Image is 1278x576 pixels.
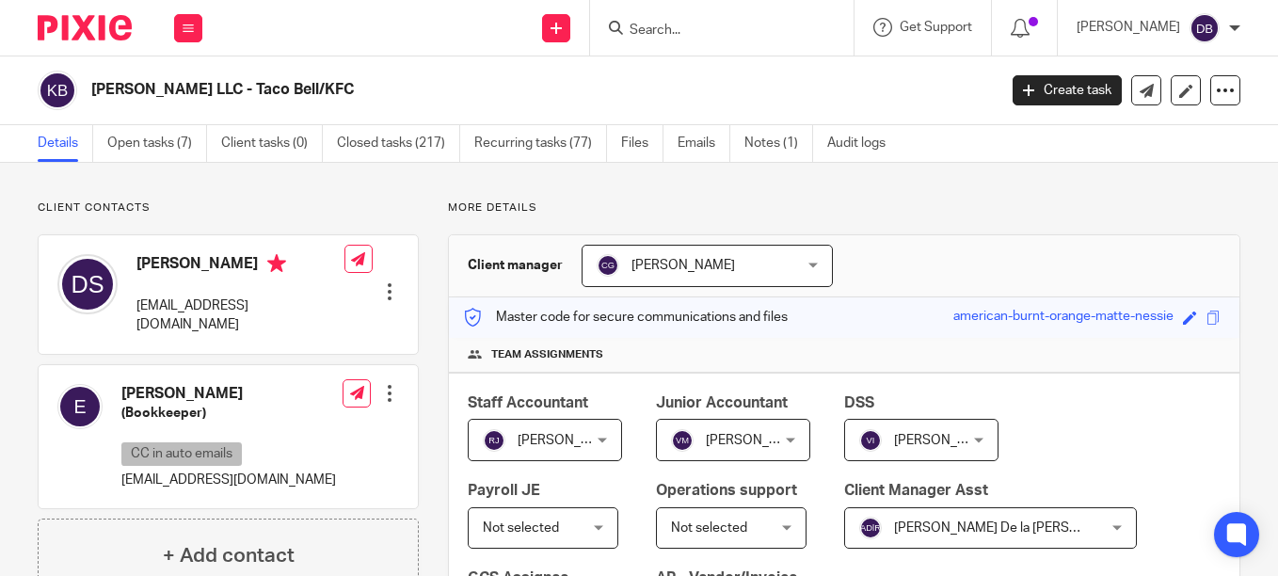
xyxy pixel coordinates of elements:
span: Not selected [671,521,747,535]
a: Create task [1013,75,1122,105]
i: Primary [267,254,286,273]
a: Details [38,125,93,162]
a: Notes (1) [744,125,813,162]
h4: + Add contact [163,541,295,570]
p: [EMAIL_ADDRESS][DOMAIN_NAME] [136,296,344,335]
img: svg%3E [483,429,505,452]
span: Get Support [900,21,972,34]
span: DSS [844,395,874,410]
img: svg%3E [859,429,882,452]
span: Payroll JE [468,483,540,498]
a: Audit logs [827,125,900,162]
p: [PERSON_NAME] [1077,18,1180,37]
img: Pixie [38,15,132,40]
h4: [PERSON_NAME] [136,254,344,278]
img: svg%3E [859,517,882,539]
img: svg%3E [1190,13,1220,43]
p: Master code for secure communications and files [463,308,788,327]
img: svg%3E [671,429,694,452]
p: Client contacts [38,200,419,216]
span: [PERSON_NAME] [518,434,621,447]
a: Emails [678,125,730,162]
img: svg%3E [57,384,103,429]
a: Files [621,125,663,162]
span: [PERSON_NAME] De la [PERSON_NAME] [894,521,1136,535]
span: Junior Accountant [656,395,788,410]
p: CC in auto emails [121,442,242,466]
h5: (Bookkeeper) [121,404,336,423]
span: Staff Accountant [468,395,588,410]
span: [PERSON_NAME] [631,259,735,272]
div: american-burnt-orange-matte-nessie [953,307,1174,328]
h3: Client manager [468,256,563,275]
span: Team assignments [491,347,603,362]
a: Client tasks (0) [221,125,323,162]
input: Search [628,23,797,40]
img: svg%3E [38,71,77,110]
span: Operations support [656,483,797,498]
img: svg%3E [597,254,619,277]
p: [EMAIL_ADDRESS][DOMAIN_NAME] [121,471,336,489]
a: Recurring tasks (77) [474,125,607,162]
p: More details [448,200,1240,216]
span: [PERSON_NAME] [894,434,998,447]
span: [PERSON_NAME] [706,434,809,447]
h2: [PERSON_NAME] LLC - Taco Bell/KFC [91,80,806,100]
a: Open tasks (7) [107,125,207,162]
a: Closed tasks (217) [337,125,460,162]
span: Client Manager Asst [844,483,988,498]
span: Not selected [483,521,559,535]
img: svg%3E [57,254,118,314]
h4: [PERSON_NAME] [121,384,336,404]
